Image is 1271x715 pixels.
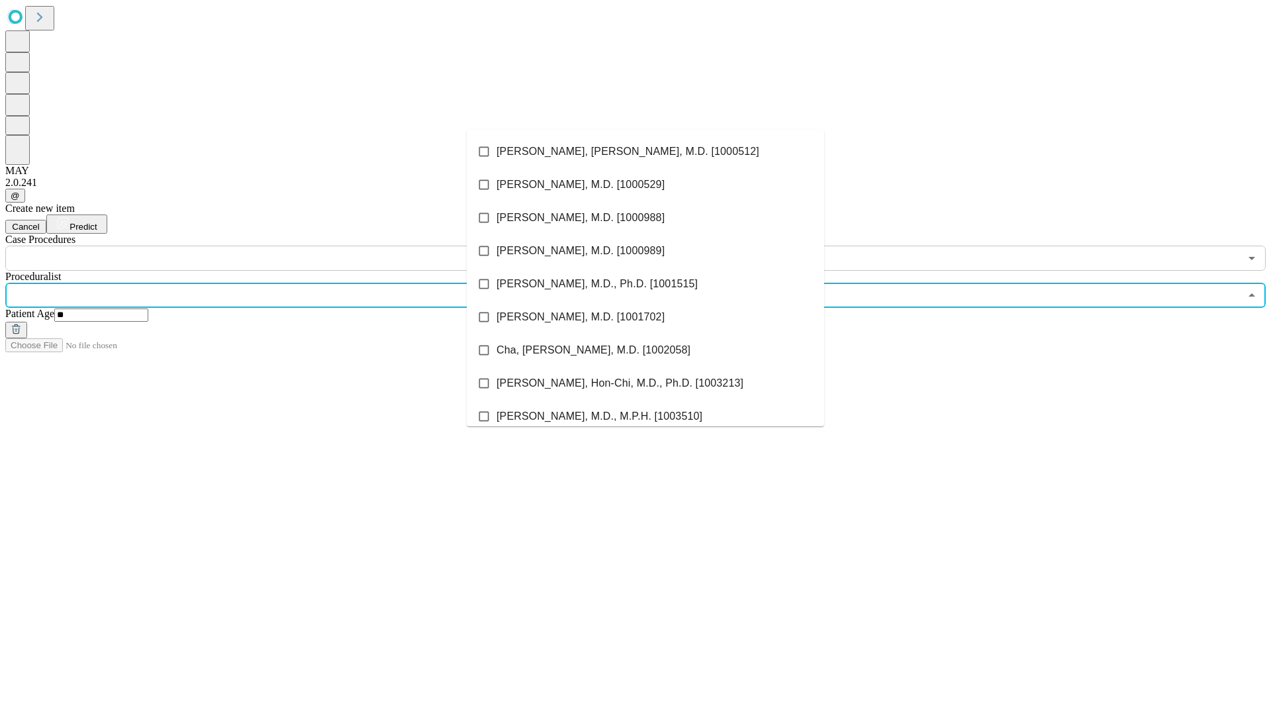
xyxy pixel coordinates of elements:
[5,234,75,245] span: Scheduled Procedure
[496,342,690,358] span: Cha, [PERSON_NAME], M.D. [1002058]
[70,222,97,232] span: Predict
[1243,249,1261,267] button: Open
[5,177,1266,189] div: 2.0.241
[5,165,1266,177] div: MAY
[5,220,46,234] button: Cancel
[5,271,61,282] span: Proceduralist
[496,144,759,160] span: [PERSON_NAME], [PERSON_NAME], M.D. [1000512]
[496,243,665,259] span: [PERSON_NAME], M.D. [1000989]
[11,191,20,201] span: @
[496,276,698,292] span: [PERSON_NAME], M.D., Ph.D. [1001515]
[5,189,25,203] button: @
[496,309,665,325] span: [PERSON_NAME], M.D. [1001702]
[5,203,75,214] span: Create new item
[496,375,743,391] span: [PERSON_NAME], Hon-Chi, M.D., Ph.D. [1003213]
[1243,286,1261,305] button: Close
[496,177,665,193] span: [PERSON_NAME], M.D. [1000529]
[496,408,702,424] span: [PERSON_NAME], M.D., M.P.H. [1003510]
[496,210,665,226] span: [PERSON_NAME], M.D. [1000988]
[5,308,54,319] span: Patient Age
[46,215,107,234] button: Predict
[12,222,40,232] span: Cancel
